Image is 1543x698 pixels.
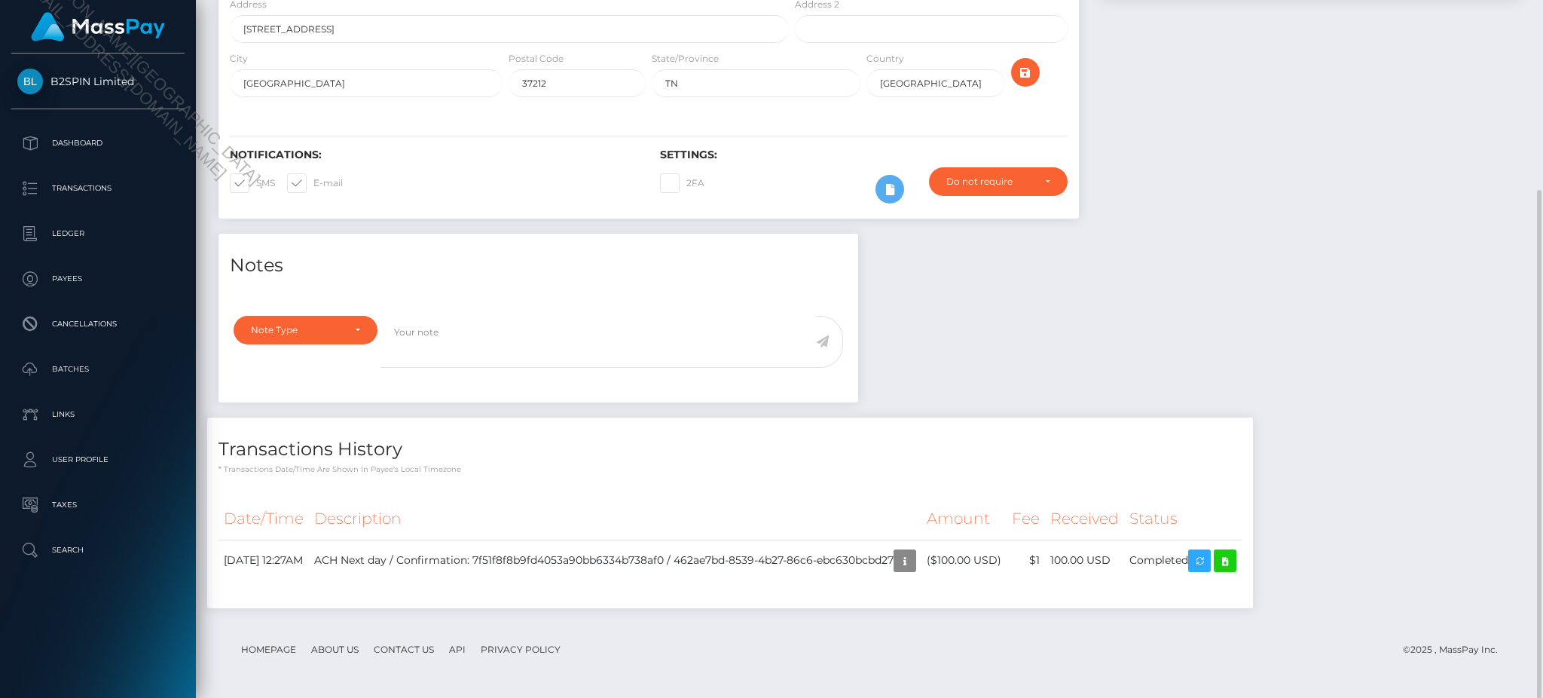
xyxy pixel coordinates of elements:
p: Taxes [17,494,179,516]
a: Taxes [11,486,185,524]
label: State/Province [652,52,719,66]
a: API [443,638,472,661]
img: B2SPIN Limited [17,69,43,94]
p: Dashboard [17,132,179,155]
img: MassPay Logo [31,12,165,41]
div: © 2025 , MassPay Inc. [1403,641,1509,658]
h4: Notes [230,253,847,279]
p: Transactions [17,177,179,200]
label: City [230,52,248,66]
a: Cancellations [11,305,185,343]
a: About Us [305,638,365,661]
a: Transactions [11,170,185,207]
p: User Profile [17,448,179,471]
h4: Transactions History [218,436,1242,463]
a: Payees [11,260,185,298]
th: Description [309,498,921,540]
a: Dashboard [11,124,185,162]
th: Date/Time [218,498,309,540]
td: ($100.00 USD) [921,540,1007,581]
button: Do not require [929,167,1068,196]
td: Completed [1124,540,1242,581]
a: Search [11,531,185,569]
td: 100.00 USD [1045,540,1124,581]
th: Received [1045,498,1124,540]
div: Do not require [946,176,1033,188]
label: Postal Code [509,52,564,66]
button: Note Type [234,316,377,344]
th: Amount [921,498,1007,540]
a: User Profile [11,441,185,479]
p: Batches [17,358,179,381]
p: Ledger [17,222,179,245]
p: Payees [17,268,179,290]
label: 2FA [660,173,704,193]
a: Batches [11,351,185,388]
a: Contact Us [368,638,440,661]
h6: Settings: [660,148,1068,161]
td: ACH Next day / Confirmation: 7f51f8f8b9fd4053a90bb6334b738af0 / 462ae7bd-8539-4b27-86c6-ebc630bcbd27 [309,540,921,581]
th: Fee [1007,498,1045,540]
a: Links [11,396,185,433]
a: Homepage [235,638,302,661]
h6: Notifications: [230,148,637,161]
label: SMS [230,173,275,193]
td: [DATE] 12:27AM [218,540,309,581]
p: Search [17,539,179,562]
a: Privacy Policy [475,638,567,661]
p: Cancellations [17,313,179,335]
p: Links [17,403,179,426]
p: * Transactions date/time are shown in payee's local timezone [218,464,1242,475]
label: E-mail [287,173,343,193]
span: B2SPIN Limited [11,75,185,88]
label: Country [866,52,904,66]
th: Status [1124,498,1242,540]
a: Ledger [11,215,185,253]
td: $1 [1007,540,1045,581]
div: Note Type [251,324,343,336]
